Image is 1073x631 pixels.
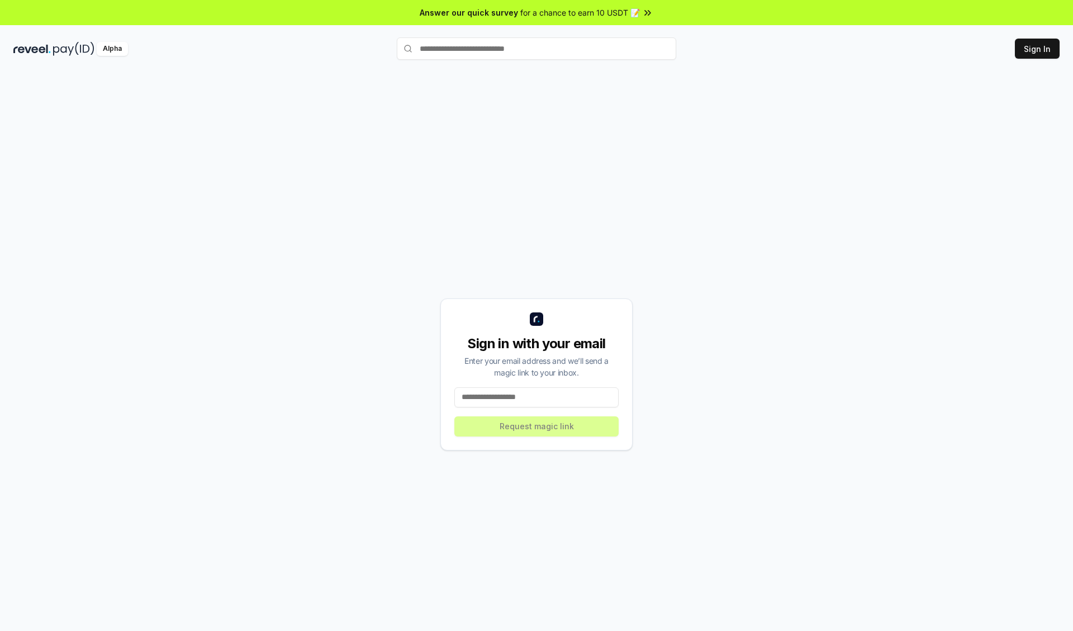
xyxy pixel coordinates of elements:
div: Alpha [97,42,128,56]
img: logo_small [530,312,543,326]
div: Sign in with your email [454,335,619,353]
div: Enter your email address and we’ll send a magic link to your inbox. [454,355,619,378]
img: pay_id [53,42,94,56]
button: Sign In [1015,39,1060,59]
span: for a chance to earn 10 USDT 📝 [520,7,640,18]
span: Answer our quick survey [420,7,518,18]
img: reveel_dark [13,42,51,56]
